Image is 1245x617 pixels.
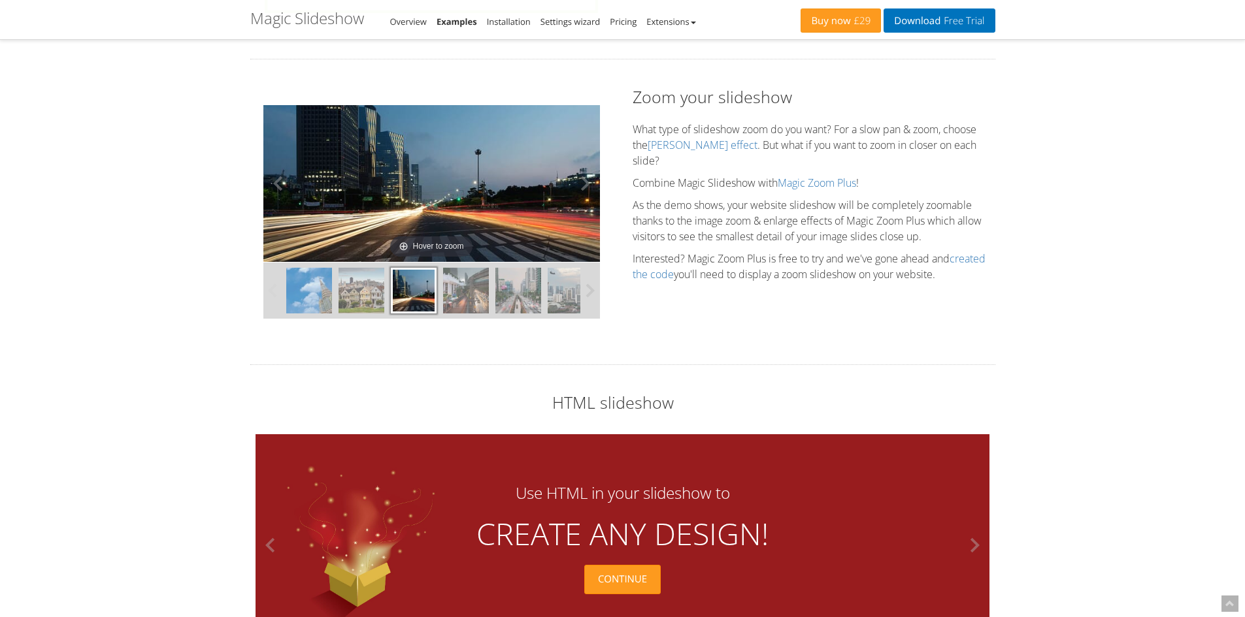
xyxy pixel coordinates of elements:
[286,268,332,313] img: places-12-1075.jpg
[633,86,995,108] h2: Zoom your slideshow
[241,391,986,414] h2: HTML slideshow
[270,516,974,552] b: create any design!
[250,10,364,27] h1: Magic Slideshow
[487,16,531,27] a: Installation
[540,16,601,27] a: Settings wizard
[940,16,984,26] span: Free Trial
[263,105,600,262] a: Website slideshow zoom exampleHover to zoom
[443,268,489,313] img: places-15-1075.jpg
[270,484,974,503] b: Use HTML in your slideshow to
[851,16,871,26] span: £29
[801,8,881,33] a: Buy now£29
[633,197,995,244] p: As the demo shows, your website slideshow will be completely zoomable thanks to the image zoom & ...
[610,16,637,27] a: Pricing
[778,176,856,190] a: Magic Zoom Plus
[263,105,600,262] img: Website slideshow zoom example
[648,138,757,152] a: [PERSON_NAME] effect
[584,565,661,594] div: Continue
[437,16,477,27] a: Examples
[390,16,427,27] a: Overview
[495,268,541,313] img: places-16-1075.jpg
[884,8,995,33] a: DownloadFree Trial
[633,121,995,168] p: What type of slideshow zoom do you want? For a slow pan & zoom, choose the . But what if you want...
[548,268,593,313] img: places-17-1075.jpg
[646,16,695,27] a: Extensions
[633,175,995,191] p: Combine Magic Slideshow with !
[339,268,384,313] img: places-13-1075.jpg
[633,251,986,281] a: created the code
[633,251,995,282] p: Interested? Magic Zoom Plus is free to try and we've gone ahead and you'll need to display a zoom...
